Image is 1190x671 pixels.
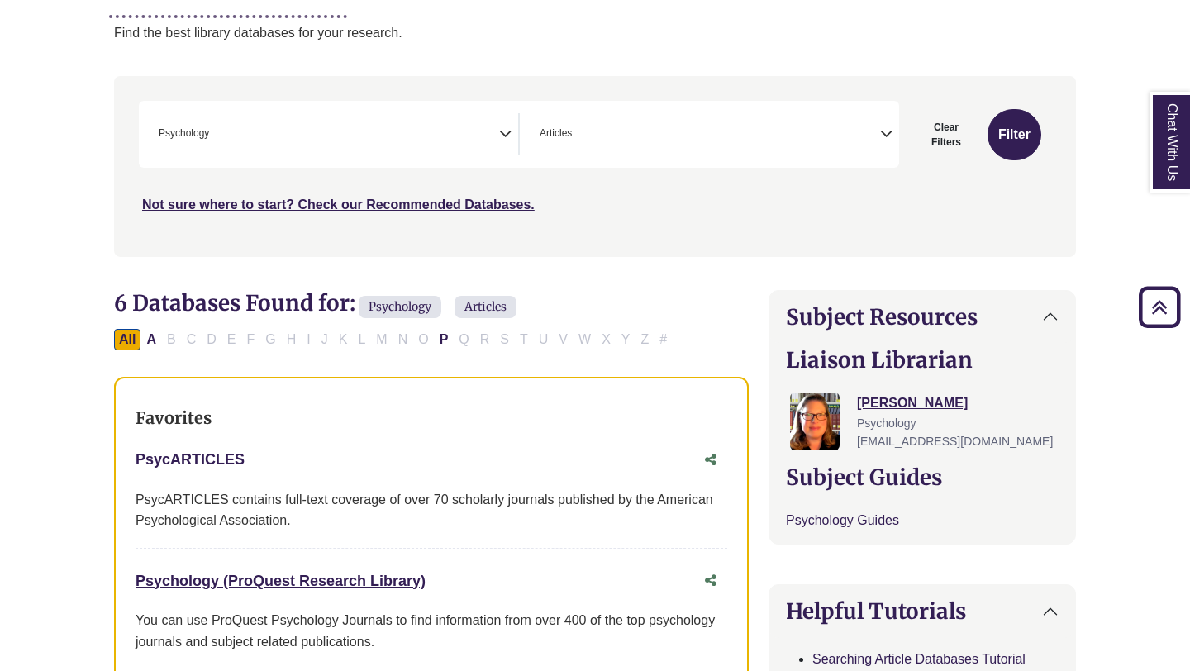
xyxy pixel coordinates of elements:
[786,513,899,527] a: Psychology Guides
[790,393,840,450] img: Jessica Moore
[786,347,1059,373] h2: Liaison Librarian
[212,129,220,142] textarea: Search
[694,565,727,597] button: Share this database
[136,610,727,652] p: You can use ProQuest Psychology Journals to find information from over 400 of the top psychology ...
[909,109,983,160] button: Clear Filters
[694,445,727,476] button: Share this database
[159,126,209,141] span: Psychology
[533,126,572,141] li: Articles
[141,329,161,350] button: Filter Results A
[152,126,209,141] li: Psychology
[988,109,1041,160] button: Submit for Search Results
[359,296,441,318] span: Psychology
[136,489,727,531] div: PsycARTICLES contains full-text coverage of over 70 scholarly journals published by the American ...
[769,585,1075,637] button: Helpful Tutorials
[786,464,1059,490] h2: Subject Guides
[812,652,1026,666] a: Searching Article Databases Tutorial
[142,197,535,212] a: Not sure where to start? Check our Recommended Databases.
[136,573,426,589] a: Psychology (ProQuest Research Library)
[540,126,572,141] span: Articles
[857,435,1053,448] span: [EMAIL_ADDRESS][DOMAIN_NAME]
[114,289,355,316] span: 6 Databases Found for:
[114,331,674,345] div: Alpha-list to filter by first letter of database name
[769,291,1075,343] button: Subject Resources
[435,329,454,350] button: Filter Results P
[114,76,1076,256] nav: Search filters
[114,329,140,350] button: All
[575,129,583,142] textarea: Search
[136,408,727,428] h3: Favorites
[857,396,968,410] a: [PERSON_NAME]
[1133,296,1186,318] a: Back to Top
[136,451,245,468] a: PsycARTICLES
[857,416,916,430] span: Psychology
[455,296,516,318] span: Articles
[114,22,1076,44] p: Find the best library databases for your research.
